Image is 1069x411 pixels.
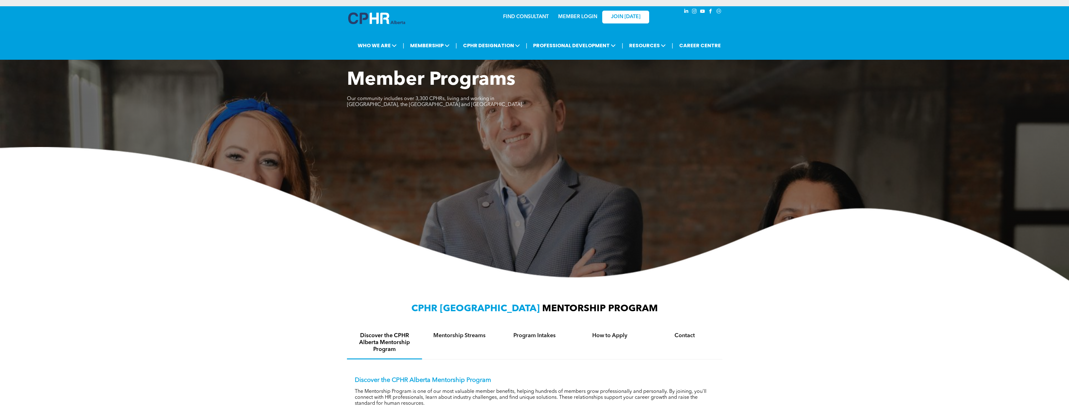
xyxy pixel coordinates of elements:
h4: How to Apply [578,332,642,339]
a: JOIN [DATE] [602,11,649,23]
span: Member Programs [347,71,515,89]
li: | [403,39,404,52]
span: CPHR [GEOGRAPHIC_DATA] [411,304,540,313]
a: facebook [707,8,714,16]
span: PROFESSIONAL DEVELOPMENT [531,40,618,51]
h4: Mentorship Streams [428,332,491,339]
li: | [456,39,457,52]
li: | [526,39,527,52]
img: A blue and white logo for cp alberta [348,13,405,24]
a: MEMBER LOGIN [558,14,597,19]
span: WHO WE ARE [356,40,399,51]
span: JOIN [DATE] [611,14,640,20]
p: Discover the CPHR Alberta Mentorship Program [355,377,715,384]
span: MENTORSHIP PROGRAM [542,304,658,313]
li: | [672,39,673,52]
span: RESOURCES [627,40,668,51]
a: CAREER CENTRE [677,40,723,51]
a: linkedin [683,8,690,16]
a: FIND CONSULTANT [503,14,549,19]
li: | [622,39,623,52]
span: MEMBERSHIP [408,40,451,51]
a: youtube [699,8,706,16]
p: The Mentorship Program is one of our most valuable member benefits, helping hundreds of members g... [355,389,715,407]
span: Our community includes over 3,300 CPHRs, living and working in [GEOGRAPHIC_DATA], the [GEOGRAPHIC... [347,96,523,107]
h4: Contact [653,332,717,339]
a: Social network [715,8,722,16]
a: instagram [691,8,698,16]
h4: Program Intakes [503,332,567,339]
h4: Discover the CPHR Alberta Mentorship Program [353,332,416,353]
span: CPHR DESIGNATION [461,40,522,51]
